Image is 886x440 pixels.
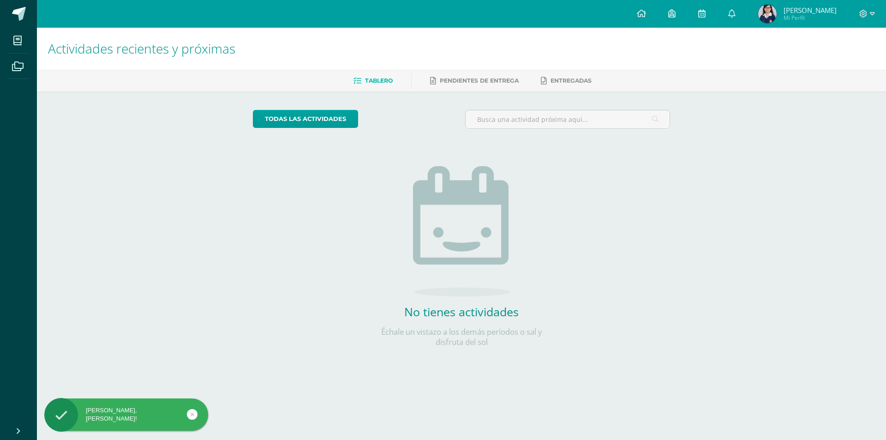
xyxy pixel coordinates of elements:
img: 4c589216f79d70e51ac5d327332eee76.png [758,5,777,23]
span: Actividades recientes y próximas [48,40,235,57]
img: no_activities.png [413,166,510,296]
a: Tablero [353,73,393,88]
div: [PERSON_NAME], [PERSON_NAME]! [44,406,208,423]
span: [PERSON_NAME] [784,6,837,15]
a: Entregadas [541,73,592,88]
span: Mi Perfil [784,14,837,22]
span: Tablero [365,77,393,84]
h2: No tienes actividades [369,304,554,319]
a: Pendientes de entrega [430,73,519,88]
p: Échale un vistazo a los demás períodos o sal y disfruta del sol [369,327,554,347]
span: Pendientes de entrega [440,77,519,84]
a: todas las Actividades [253,110,358,128]
input: Busca una actividad próxima aquí... [466,110,670,128]
span: Entregadas [551,77,592,84]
